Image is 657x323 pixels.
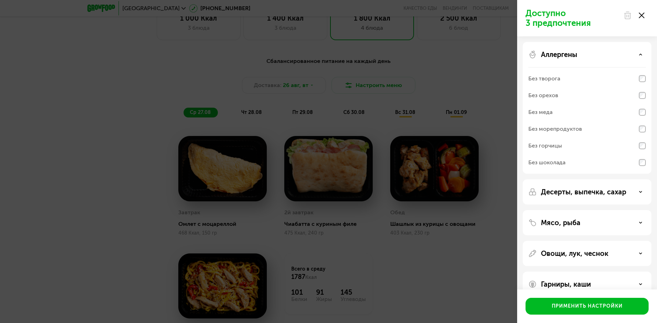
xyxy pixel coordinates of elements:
[526,298,649,315] button: Применить настройки
[541,50,577,59] p: Аллергены
[528,125,582,133] div: Без морепродуктов
[541,249,608,258] p: Овощи, лук, чеснок
[541,280,591,288] p: Гарниры, каши
[528,74,560,83] div: Без творога
[528,158,565,167] div: Без шоколада
[528,91,558,100] div: Без орехов
[526,8,619,28] p: Доступно 3 предпочтения
[528,142,562,150] div: Без горчицы
[528,108,552,116] div: Без меда
[541,218,580,227] p: Мясо, рыба
[541,188,626,196] p: Десерты, выпечка, сахар
[552,303,623,310] div: Применить настройки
